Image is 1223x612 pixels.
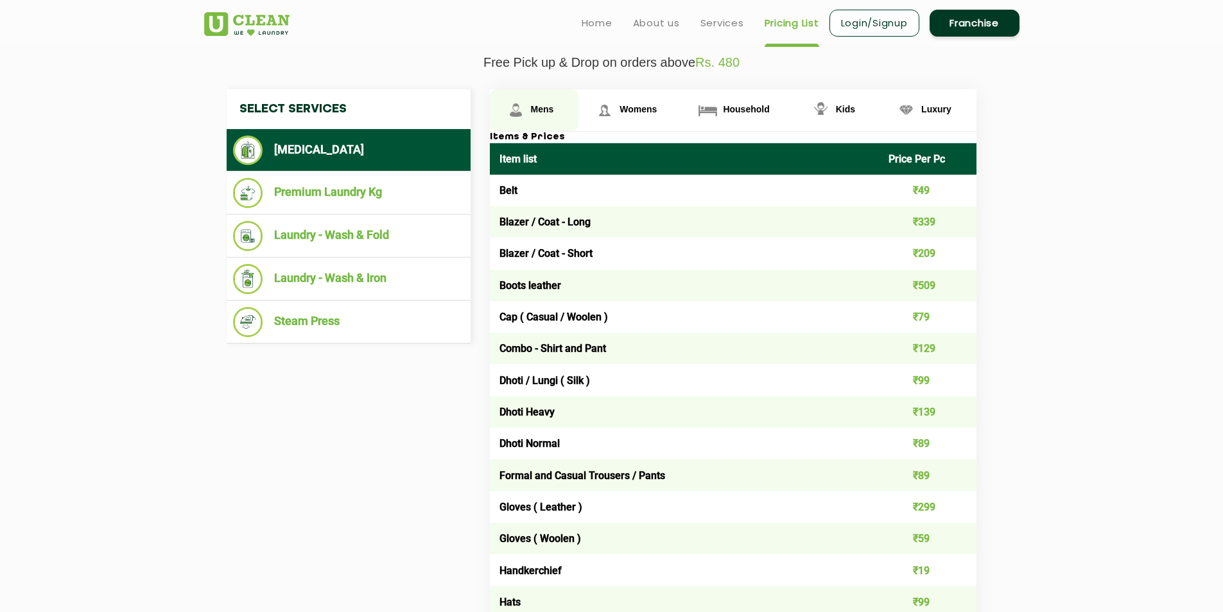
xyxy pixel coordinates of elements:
[490,459,880,491] td: Formal and Casual Trousers / Pants
[490,206,880,238] td: Blazer / Coat - Long
[490,132,976,143] h3: Items & Prices
[879,206,976,238] td: ₹339
[879,364,976,396] td: ₹99
[879,491,976,523] td: ₹299
[233,136,464,165] li: [MEDICAL_DATA]
[490,175,880,206] td: Belt
[227,89,471,129] h4: Select Services
[490,396,880,428] td: Dhoti Heavy
[233,136,263,165] img: Dry Cleaning
[233,264,263,294] img: Laundry - Wash & Iron
[204,55,1019,70] p: Free Pick up & Drop on orders above
[233,178,263,208] img: Premium Laundry Kg
[879,396,976,428] td: ₹139
[879,523,976,554] td: ₹59
[490,270,880,301] td: Boots leather
[633,15,680,31] a: About us
[593,99,616,121] img: Womens
[582,15,612,31] a: Home
[879,459,976,491] td: ₹89
[697,99,719,121] img: Household
[490,333,880,364] td: Combo - Shirt and Pant
[765,15,819,31] a: Pricing List
[879,238,976,269] td: ₹209
[921,104,951,114] span: Luxury
[233,307,263,337] img: Steam Press
[204,12,290,36] img: UClean Laundry and Dry Cleaning
[490,554,880,586] td: Handkerchief
[879,143,976,175] th: Price Per Pc
[490,364,880,396] td: Dhoti / Lungi ( Silk )
[233,221,263,251] img: Laundry - Wash & Fold
[490,523,880,554] td: Gloves ( Woolen )
[233,221,464,251] li: Laundry - Wash & Fold
[930,10,1019,37] a: Franchise
[490,143,880,175] th: Item list
[233,178,464,208] li: Premium Laundry Kg
[879,301,976,333] td: ₹79
[810,99,832,121] img: Kids
[233,307,464,337] li: Steam Press
[695,55,740,69] span: Rs. 480
[531,104,554,114] span: Mens
[829,10,919,37] a: Login/Signup
[879,428,976,459] td: ₹89
[490,301,880,333] td: Cap ( Casual / Woolen )
[895,99,917,121] img: Luxury
[700,15,744,31] a: Services
[723,104,769,114] span: Household
[879,270,976,301] td: ₹509
[490,428,880,459] td: Dhoti Normal
[879,333,976,364] td: ₹129
[879,175,976,206] td: ₹49
[505,99,527,121] img: Mens
[836,104,855,114] span: Kids
[490,491,880,523] td: Gloves ( Leather )
[620,104,657,114] span: Womens
[233,264,464,294] li: Laundry - Wash & Iron
[490,238,880,269] td: Blazer / Coat - Short
[879,554,976,586] td: ₹19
